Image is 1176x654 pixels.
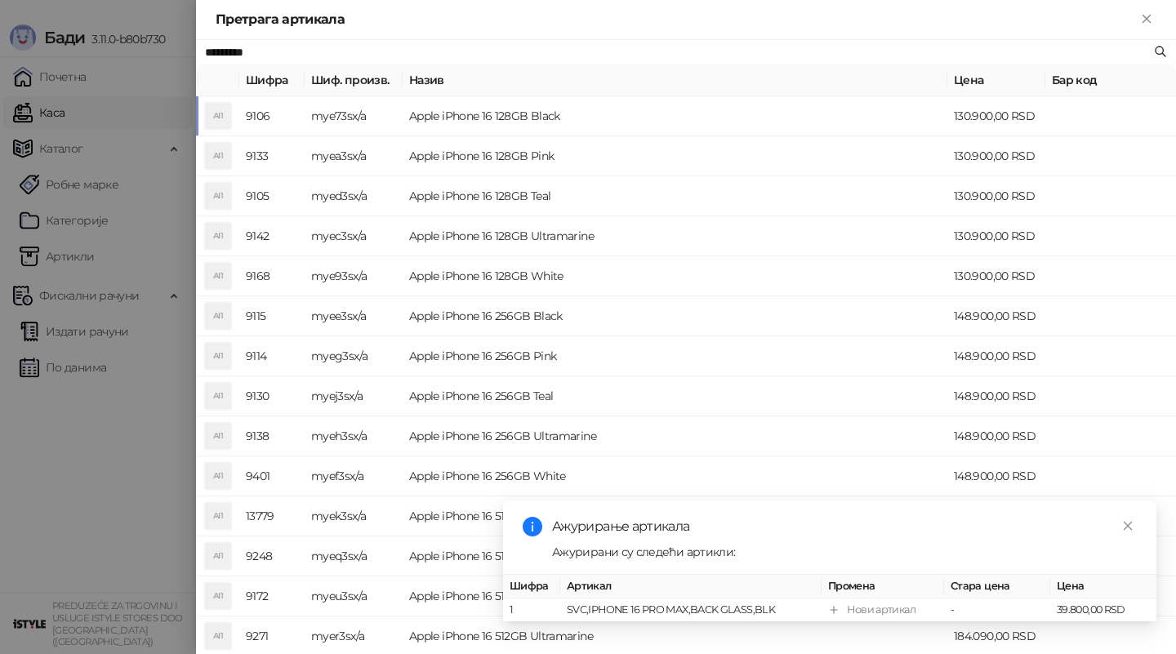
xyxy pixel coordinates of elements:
[947,216,1045,256] td: 130.900,00 RSD
[239,576,305,616] td: 9172
[239,376,305,416] td: 9130
[205,463,231,489] div: AI1
[403,96,947,136] td: Apple iPhone 16 128GB Black
[523,517,542,536] span: info-circle
[305,96,403,136] td: mye73sx/a
[947,256,1045,296] td: 130.900,00 RSD
[403,376,947,416] td: Apple iPhone 16 256GB Teal
[205,623,231,649] div: AI1
[947,96,1045,136] td: 130.900,00 RSD
[305,256,403,296] td: mye93sx/a
[1137,10,1156,29] button: Close
[305,536,403,576] td: myeq3sx/a
[239,96,305,136] td: 9106
[216,10,1137,29] div: Претрага артикала
[403,336,947,376] td: Apple iPhone 16 256GB Pink
[947,456,1045,496] td: 148.900,00 RSD
[944,575,1050,598] th: Стара цена
[305,136,403,176] td: myea3sx/a
[239,496,305,536] td: 13779
[947,496,1045,536] td: 184.090,00 RSD
[560,598,822,622] td: SVC,IPHONE 16 PRO MAX,BACK GLASS,BLK
[1050,598,1156,622] td: 39.800,00 RSD
[1050,575,1156,598] th: Цена
[403,576,947,616] td: Apple iPhone 16 512GB Teal
[205,103,231,129] div: AI1
[239,296,305,336] td: 9115
[847,602,915,618] div: Нови артикал
[239,416,305,456] td: 9138
[503,575,560,598] th: Шифра
[239,336,305,376] td: 9114
[239,176,305,216] td: 9105
[305,336,403,376] td: myeg3sx/a
[305,496,403,536] td: myek3sx/a
[305,216,403,256] td: myec3sx/a
[305,576,403,616] td: myeu3sx/a
[947,65,1045,96] th: Цена
[1119,517,1137,535] a: Close
[205,503,231,529] div: AI1
[239,136,305,176] td: 9133
[205,303,231,329] div: AI1
[560,575,822,598] th: Артикал
[403,216,947,256] td: Apple iPhone 16 128GB Ultramarine
[947,136,1045,176] td: 130.900,00 RSD
[947,416,1045,456] td: 148.900,00 RSD
[403,256,947,296] td: Apple iPhone 16 128GB White
[947,376,1045,416] td: 148.900,00 RSD
[947,296,1045,336] td: 148.900,00 RSD
[205,223,231,249] div: AI1
[403,456,947,496] td: Apple iPhone 16 256GB White
[403,496,947,536] td: Apple iPhone 16 512GB Black
[403,296,947,336] td: Apple iPhone 16 256GB Black
[305,416,403,456] td: myeh3sx/a
[239,65,305,96] th: Шифра
[239,456,305,496] td: 9401
[305,376,403,416] td: myej3sx/a
[944,598,1050,622] td: -
[205,423,231,449] div: AI1
[1122,520,1134,532] span: close
[239,216,305,256] td: 9142
[205,583,231,609] div: AI1
[947,336,1045,376] td: 148.900,00 RSD
[205,343,231,369] div: AI1
[205,183,231,209] div: AI1
[205,143,231,169] div: AI1
[822,575,944,598] th: Промена
[305,176,403,216] td: myed3sx/a
[403,536,947,576] td: Apple iPhone 16 512GB Pink
[403,136,947,176] td: Apple iPhone 16 128GB Pink
[403,416,947,456] td: Apple iPhone 16 256GB Ultramarine
[403,176,947,216] td: Apple iPhone 16 128GB Teal
[239,256,305,296] td: 9168
[947,176,1045,216] td: 130.900,00 RSD
[552,517,1137,536] div: Ажурирање артикала
[305,456,403,496] td: myef3sx/a
[305,296,403,336] td: myee3sx/a
[239,536,305,576] td: 9248
[205,263,231,289] div: AI1
[1045,65,1176,96] th: Бар код
[205,383,231,409] div: AI1
[305,65,403,96] th: Шиф. произв.
[552,543,1137,561] div: Ажурирани су следећи артикли:
[403,65,947,96] th: Назив
[503,598,560,622] td: 1
[205,543,231,569] div: AI1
